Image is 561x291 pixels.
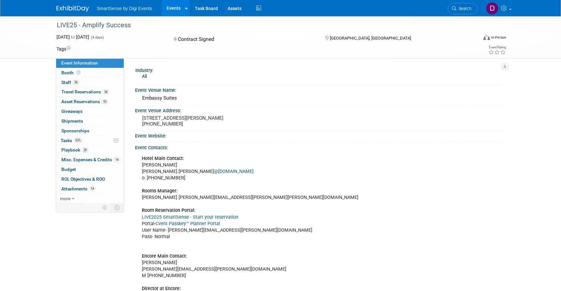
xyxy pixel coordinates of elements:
a: Attachments14 [56,184,124,194]
span: 14 [89,186,95,191]
a: Asset Reservations93 [56,97,124,106]
b: Room Reservation Portal: [142,208,195,213]
a: Cvent Passkey™ Planner Portal [156,221,220,226]
span: SmartSense by Digi Events [97,6,152,11]
a: Staff36 [56,78,124,87]
span: to [70,34,76,40]
span: 63% [74,138,82,143]
img: ExhibitDay [56,6,89,12]
b: Rooms Manager: [142,188,178,194]
div: Event Format [439,34,506,43]
b: Hotel Main Contact: [142,156,184,161]
a: more [56,194,124,203]
a: ROI, Objectives & ROO [56,175,124,184]
span: more [60,196,70,201]
div: Event Contacts: [135,143,505,151]
div: Contract Signed [171,34,315,45]
div: LIVE25 - Amplify Success [55,19,468,31]
img: Format-Inperson.png [483,35,490,40]
a: @[DOMAIN_NAME] [214,169,254,174]
span: Search [456,6,471,11]
div: Event Venue Address: [135,106,505,114]
a: Tasks63% [56,136,124,145]
span: Staff [61,80,79,85]
div: Embassy Suites [140,93,500,103]
span: Event Information [61,60,98,66]
a: Search [448,3,478,14]
span: All [142,74,147,79]
span: Shipments [61,118,83,124]
div: In-Person [491,35,506,40]
div: Event Venue Name: [135,85,505,93]
span: ROI, Objectives & ROO [61,176,105,182]
span: 30 [103,90,109,94]
a: Shipments [56,116,124,126]
a: Budget [56,165,124,174]
span: Misc. Expenses & Credits [61,157,120,162]
a: Booth [56,68,124,78]
span: 93 [102,99,108,104]
td: Toggle Event Tabs [111,203,124,212]
a: Giveaways [56,107,124,116]
span: Booth not reserved yet [75,70,81,75]
a: Playbook20 [56,145,124,155]
div: Event Website: [135,131,505,139]
a: Misc. Expenses & Credits14 [56,155,124,164]
b: Encore Main Contact: [142,253,187,259]
td: Tags [56,46,70,52]
a: LIVE2025 SmartSense - Start your reservation [142,214,238,220]
span: Attachments [61,186,95,191]
a: Event Information [56,58,124,68]
span: (4 days) [90,35,104,40]
span: 36 [73,80,79,85]
span: Giveaways [61,109,82,114]
span: Budget [61,167,76,172]
span: 14 [114,157,120,162]
span: [GEOGRAPHIC_DATA], [GEOGRAPHIC_DATA] [330,36,411,41]
span: 20 [82,148,88,152]
div: Industry: [135,66,502,74]
span: Asset Reservations [61,99,108,104]
span: Sponsorships [61,128,89,133]
pre: [STREET_ADDRESS][PERSON_NAME] [PHONE_NUMBER] [142,115,282,127]
img: Dan Tiernan [486,2,498,15]
td: Personalize Event Tab Strip [99,203,111,212]
span: Tasks [61,138,82,143]
a: Sponsorships [56,126,124,136]
span: Playbook [61,147,88,152]
a: Travel Reservations30 [56,87,124,97]
span: Travel Reservations [61,89,109,94]
div: Event Rating [488,46,506,49]
span: Booth [61,70,81,75]
span: [DATE] [DATE] [56,34,89,40]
